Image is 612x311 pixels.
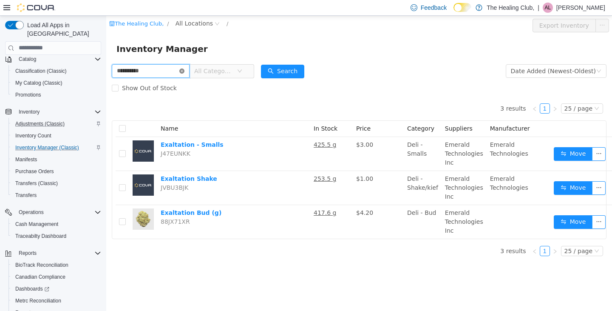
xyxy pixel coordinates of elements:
i: icon: down [131,53,136,59]
a: Promotions [12,90,45,100]
span: Emerald Technologies [384,126,422,141]
span: Price [250,109,264,116]
button: Inventory Count [8,130,105,142]
span: Inventory Manager [10,26,107,40]
span: Inventory [15,107,101,117]
button: icon: swapMove [448,200,487,213]
a: Inventory Count [12,131,55,141]
a: 1 [434,88,443,97]
i: icon: right [446,91,451,96]
span: All Locations [69,3,107,12]
span: Inventory Count [15,132,51,139]
span: Suppliers [339,109,366,116]
span: Inventory Manager (Classic) [12,143,101,153]
i: icon: right [446,233,451,238]
button: Cash Management [8,218,105,230]
button: Reports [2,247,105,259]
button: Adjustments (Classic) [8,118,105,130]
span: $4.20 [250,194,267,200]
span: Emerald Technologies Inc [339,194,377,218]
li: Next Page [444,230,454,240]
i: icon: down [490,53,495,59]
td: Deli - Smalls [297,121,335,155]
span: BioTrack Reconciliation [12,260,101,270]
a: Dashboards [12,284,53,294]
button: Catalog [2,53,105,65]
button: Manifests [8,154,105,165]
i: icon: close-circle [73,53,78,58]
button: Reports [15,248,40,258]
li: Previous Page [423,230,433,240]
span: 88JX71XR [54,203,84,209]
a: 1 [434,231,443,240]
button: Traceabilty Dashboard [8,230,105,242]
span: Emerald Technologies Inc [339,160,377,184]
a: BioTrack Reconciliation [12,260,72,270]
i: icon: left [426,233,431,238]
span: Transfers [15,192,37,199]
button: Operations [15,207,47,217]
td: Deli - Shake/kief [297,155,335,189]
button: icon: ellipsis [486,165,499,179]
a: Classification (Classic) [12,66,70,76]
div: Date Added (Newest-Oldest) [405,49,490,62]
a: icon: shopThe Healing Club, [3,5,57,11]
span: Transfers (Classic) [15,180,58,187]
a: Metrc Reconciliation [12,296,65,306]
span: Manifests [12,154,101,165]
i: icon: shop [3,5,8,11]
button: Metrc Reconciliation [8,295,105,307]
span: Canadian Compliance [15,274,65,280]
button: Catalog [15,54,40,64]
span: / [61,5,62,11]
u: 425.5 g [207,126,230,132]
span: Operations [19,209,44,216]
span: Purchase Orders [15,168,54,175]
span: Promotions [12,90,101,100]
span: Operations [15,207,101,217]
a: Exaltation Bud (g) [54,194,115,200]
span: Cash Management [12,219,101,229]
span: Traceabilty Dashboard [15,233,66,240]
li: Next Page [444,88,454,98]
span: Name [54,109,72,116]
span: Adjustments (Classic) [12,119,101,129]
button: Transfers (Classic) [8,177,105,189]
a: Dashboards [8,283,105,295]
img: Exaltation Bud (g) hero shot [26,193,48,214]
button: Operations [2,206,105,218]
span: Manifests [15,156,37,163]
a: Canadian Compliance [12,272,69,282]
button: Promotions [8,89,105,101]
span: $1.00 [250,160,267,166]
button: icon: swapMove [448,165,487,179]
button: Inventory [2,106,105,118]
span: Transfers (Classic) [12,178,101,188]
button: icon: searchSearch [155,49,198,63]
span: Dashboards [12,284,101,294]
u: 417.6 g [207,194,230,200]
a: Transfers (Classic) [12,178,61,188]
button: icon: ellipsis [489,3,503,17]
span: Purchase Orders [12,166,101,177]
button: icon: swapMove [448,131,487,145]
img: Exaltation - Smalls placeholder [26,125,48,146]
img: Cova [17,3,55,12]
li: 1 [433,88,444,98]
i: icon: left [426,91,431,96]
span: Traceabilty Dashboard [12,231,101,241]
span: Dashboards [15,285,49,292]
span: JVBU3BJK [54,168,82,175]
span: Promotions [15,91,41,98]
span: Show Out of Stock [12,69,74,76]
span: My Catalog (Classic) [15,80,62,86]
input: Dark Mode [453,3,471,12]
span: Manufacturer [384,109,424,116]
p: | [538,3,539,13]
span: Adjustments (Classic) [15,120,65,127]
li: 3 results [394,230,419,240]
a: Purchase Orders [12,166,57,177]
span: $3.00 [250,126,267,132]
li: Previous Page [423,88,433,98]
